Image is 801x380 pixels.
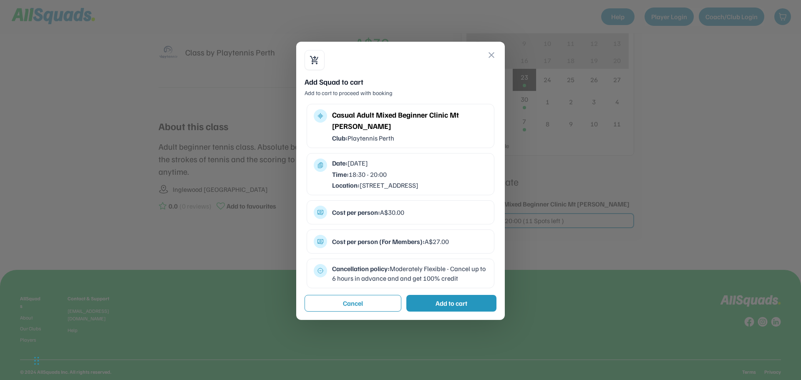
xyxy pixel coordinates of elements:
[332,264,390,273] strong: Cancellation policy:
[305,77,496,87] div: Add Squad to cart
[332,237,425,246] strong: Cost per person (For Members):
[332,109,487,132] div: Casual Adult Mixed Beginner Clinic Mt [PERSON_NAME]
[332,264,487,283] div: Moderately Flexible - Cancel up to 6 hours in advance and and get 100% credit
[332,208,380,216] strong: Cost per person:
[332,237,487,246] div: A$27.00
[317,113,324,119] button: multitrack_audio
[332,181,360,189] strong: Location:
[332,159,487,168] div: [DATE]
[310,55,320,65] button: shopping_cart_checkout
[332,159,348,167] strong: Date:
[332,170,487,179] div: 18:30 - 20:00
[486,50,496,60] button: close
[436,298,467,308] div: Add to cart
[305,295,401,312] button: Cancel
[305,89,496,97] div: Add to cart to proceed with booking
[332,181,487,190] div: [STREET_ADDRESS]
[332,133,487,143] div: Playtennis Perth
[332,134,348,142] strong: Club:
[332,208,487,217] div: A$30.00
[332,170,349,179] strong: Time:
